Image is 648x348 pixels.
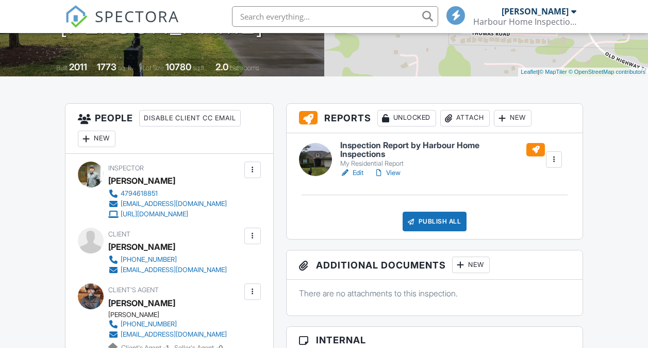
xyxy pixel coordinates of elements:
span: sq.ft. [193,64,206,72]
div: [PHONE_NUMBER] [121,320,177,328]
div: [EMAIL_ADDRESS][DOMAIN_NAME] [121,266,227,274]
a: Edit [340,168,363,178]
div: [PERSON_NAME] [502,6,569,17]
span: SPECTORA [95,5,179,27]
h3: Additional Documents [287,250,583,280]
span: sq. ft. [118,64,132,72]
div: 10780 [165,61,191,72]
a: Leaflet [521,69,538,75]
img: The Best Home Inspection Software - Spectora [65,5,88,28]
div: [EMAIL_ADDRESS][DOMAIN_NAME] [121,200,227,208]
div: 4794618851 [121,189,158,198]
a: [URL][DOMAIN_NAME] [108,209,227,219]
p: There are no attachments to this inspection. [299,288,571,299]
div: Harbour Home Inspections [473,17,576,27]
div: New [494,110,531,126]
a: [EMAIL_ADDRESS][DOMAIN_NAME] [108,265,227,275]
span: bathrooms [230,64,259,72]
a: View [374,168,401,178]
span: Lot Size [142,64,164,72]
div: [URL][DOMAIN_NAME] [121,210,188,218]
a: [PHONE_NUMBER] [108,319,227,329]
div: My Residential Report [340,160,545,168]
div: [EMAIL_ADDRESS][DOMAIN_NAME] [121,330,227,339]
h6: Inspection Report by Harbour Home Inspections [340,141,545,159]
a: SPECTORA [65,14,179,36]
div: [PHONE_NUMBER] [121,256,177,264]
div: 2011 [69,61,87,72]
span: Inspector [108,164,144,172]
input: Search everything... [232,6,438,27]
a: © OpenStreetMap contributors [569,69,645,75]
div: 1773 [97,61,117,72]
a: Inspection Report by Harbour Home Inspections My Residential Report [340,141,545,168]
div: Unlocked [377,110,436,126]
div: [PERSON_NAME] [108,173,175,188]
div: [PERSON_NAME] [108,239,175,255]
div: New [452,257,490,273]
div: [PERSON_NAME] [108,311,235,319]
h3: People [65,104,273,154]
div: New [78,131,115,147]
span: Client's Agent [108,286,159,294]
span: Built [56,64,68,72]
div: | [518,68,648,76]
a: [PHONE_NUMBER] [108,255,227,265]
h3: Reports [287,104,583,133]
a: © MapTiler [539,69,567,75]
a: 4794618851 [108,188,227,199]
span: Client [108,230,130,238]
a: [EMAIL_ADDRESS][DOMAIN_NAME] [108,329,227,340]
div: Attach [440,110,490,126]
a: [EMAIL_ADDRESS][DOMAIN_NAME] [108,199,227,209]
div: 2.0 [215,61,228,72]
div: Publish All [403,212,467,231]
a: [PERSON_NAME] [108,295,175,311]
div: Disable Client CC Email [139,110,241,126]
